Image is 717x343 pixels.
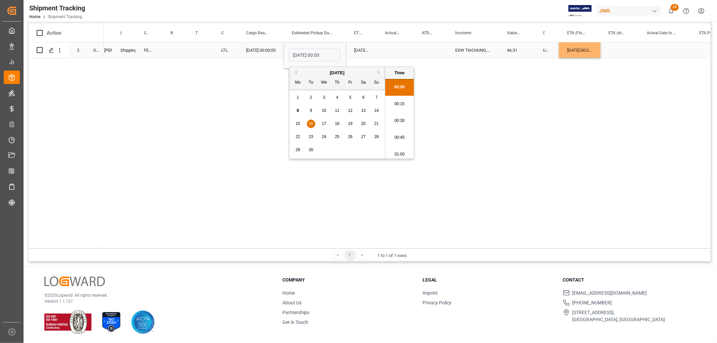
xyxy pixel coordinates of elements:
[47,30,61,36] div: Action
[385,129,414,146] li: 00:45
[320,120,328,128] div: Choose Wednesday, September 17th, 2025
[568,5,592,17] img: Exertis%20JAM%20-%20Email%20Logo.jpg_1722504956.jpg
[596,4,664,17] button: JIMS
[596,6,661,16] div: JIMS
[282,310,309,315] a: Partnerships
[297,95,299,100] span: 1
[359,106,368,115] div: Choose Saturday, September 13th, 2025
[44,276,105,286] img: Logward Logo
[361,108,365,113] span: 13
[346,120,355,128] div: Choose Friday, September 19th, 2025
[307,120,315,128] div: Choose Tuesday, September 16th, 2025
[136,42,162,58] div: FEDEX INTERNATIONAL ECONOMY
[120,31,122,35] span: Logward Status
[333,120,342,128] div: Choose Thursday, September 18th, 2025
[294,106,302,115] div: Choose Monday, September 8th, 2025
[29,42,104,58] div: Press SPACE to select this row.
[294,120,302,128] div: Choose Monday, September 15th, 2025
[333,106,342,115] div: Choose Thursday, September 11th, 2025
[29,14,40,19] a: Home
[213,42,238,58] div: LTL
[309,121,313,126] span: 16
[144,31,148,35] span: Carrier/ Forwarder Name
[44,292,266,298] p: © 2025 Logward. All rights reserved.
[507,31,521,35] span: Value (1)
[131,310,155,334] img: AICPA SOC
[372,106,381,115] div: Choose Sunday, September 14th, 2025
[572,309,665,323] span: [STREET_ADDRESS], [GEOGRAPHIC_DATA], [GEOGRAPHIC_DATA]
[348,108,352,113] span: 12
[378,252,407,259] div: 1 to 1 of 1 rows
[387,70,412,76] div: Time
[359,79,368,87] div: Sa
[282,319,308,325] a: Get in Touch
[29,3,85,13] div: Shipment Tracking
[423,276,554,284] h3: Legal
[423,290,438,296] a: Imprint
[335,121,339,126] span: 18
[44,298,266,304] p: Version 1.1.127
[307,79,315,87] div: Tu
[372,133,381,141] div: Choose Sunday, September 28th, 2025
[238,42,284,58] div: [DATE] 00:00:00
[310,95,312,100] span: 2
[120,43,128,58] div: Shipping instructions sent
[447,42,499,58] div: EXW TAICHUNG, TW
[372,120,381,128] div: Choose Sunday, September 21st, 2025
[423,300,451,305] a: Privacy Policy
[361,134,365,139] span: 27
[282,300,302,305] a: About Us
[346,42,377,58] div: [DATE] 00:00:00
[295,147,300,152] span: 29
[563,276,695,284] h3: Contact
[354,31,363,35] span: ETD - ETS (Origin)
[320,93,328,102] div: Choose Wednesday, September 3rd, 2025
[372,93,381,102] div: Choose Sunday, September 7th, 2025
[346,133,355,141] div: Choose Friday, September 26th, 2025
[567,31,586,35] span: ETA (Final Delivery Location)
[349,95,352,100] span: 5
[572,290,647,297] span: [EMAIL_ADDRESS][DOMAIN_NAME]
[309,147,313,152] span: 30
[374,121,379,126] span: 21
[361,121,365,126] span: 20
[346,93,355,102] div: Choose Friday, September 5th, 2025
[322,108,326,113] span: 10
[320,133,328,141] div: Choose Wednesday, September 24th, 2025
[333,93,342,102] div: Choose Thursday, September 4th, 2025
[320,79,328,87] div: We
[195,31,199,35] span: Tracking Number
[359,120,368,128] div: Choose Saturday, September 20th, 2025
[294,93,302,102] div: Choose Monday, September 1st, 2025
[372,79,381,87] div: Su
[282,290,295,296] a: Home
[322,134,326,139] span: 24
[221,31,224,35] span: Container Type
[346,251,354,259] div: 1
[346,79,355,87] div: Fr
[307,146,315,154] div: Choose Tuesday, September 30th, 2025
[378,70,382,74] button: Next Month
[307,133,315,141] div: Choose Tuesday, September 23rd, 2025
[333,133,342,141] div: Choose Thursday, September 25th, 2025
[385,31,400,35] span: Actual Pickup Date (Origin)
[362,95,365,100] span: 6
[294,133,302,141] div: Choose Monday, September 22nd, 2025
[572,299,612,306] span: [PHONE_NUMBER]
[69,42,85,58] div: 2
[664,3,679,18] button: show 29 new notifications
[671,4,679,11] span: 29
[359,93,368,102] div: Choose Saturday, September 6th, 2025
[309,134,313,139] span: 23
[543,31,545,35] span: Currency for Value (1)
[85,42,104,58] div: O1
[385,79,414,96] li: 00:00
[359,133,368,141] div: Choose Saturday, September 27th, 2025
[323,95,325,100] span: 3
[294,79,302,87] div: Mo
[559,42,600,58] div: [DATE] 00:00:00
[647,31,677,35] span: Actual Gate In POL
[385,146,414,163] li: 01:00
